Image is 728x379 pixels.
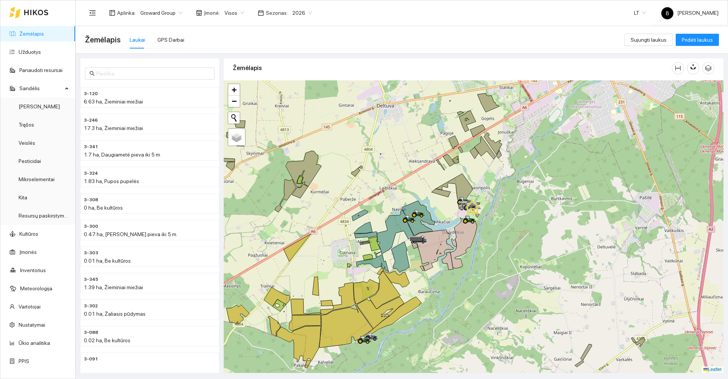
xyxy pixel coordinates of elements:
[84,117,98,124] span: 3-246
[624,34,673,46] button: Sujungti laukus
[84,284,143,290] span: 1.39 ha, Žieminiai miežiai
[84,143,98,150] span: 3-341
[232,96,237,106] span: −
[157,36,184,44] div: GPS Darbai
[228,112,240,124] button: Initiate a new search
[19,49,41,55] a: Užduotys
[89,9,96,16] span: menu-fold
[89,71,95,76] span: search
[84,249,98,257] span: 3-303
[84,356,98,363] span: 3-091
[84,90,98,97] span: 3-120
[204,9,220,17] span: Įmonė :
[19,140,35,146] a: Veislės
[85,34,121,46] span: Žemėlapis
[19,249,37,255] a: Įmonės
[228,84,240,96] a: Zoom in
[19,194,27,200] a: Kita
[84,99,143,105] span: 6.63 ha, Žieminiai miežiai
[703,367,722,372] a: Leaflet
[228,129,245,146] a: Layers
[84,302,98,310] span: 3-302
[20,267,46,273] a: Inventorius
[19,213,70,219] a: Resursų paskirstymas
[96,69,210,78] input: Paieška
[292,7,312,19] span: 2026
[233,57,672,79] div: Žemėlapis
[19,322,45,328] a: Nustatymai
[631,36,667,44] span: Sujungti laukus
[672,65,684,71] span: column-width
[84,223,98,230] span: 3-300
[19,31,44,37] a: Žemėlapis
[109,10,115,16] span: layout
[19,103,60,110] a: [PERSON_NAME]
[666,7,669,19] span: B
[228,96,240,107] a: Zoom out
[84,170,98,177] span: 3-324
[84,311,146,317] span: 0.01 ha, Žaliasis pūdymas
[682,36,713,44] span: Pridėti laukus
[672,62,684,74] button: column-width
[19,304,41,310] a: Vartotojai
[19,158,41,164] a: Pesticidai
[19,340,50,346] a: Ūkio analitika
[224,7,244,19] span: Visos
[258,10,264,16] span: calendar
[140,7,182,19] span: Groward Group
[85,5,100,20] button: menu-fold
[84,205,123,211] span: 0 ha, Be kultūros
[84,125,143,131] span: 17.3 ha, Žieminiai miežiai
[634,7,646,19] span: LT
[266,9,288,17] span: Sezonas :
[84,337,130,343] span: 0.02 ha, Be kultūros
[84,329,98,336] span: 3-088
[624,37,673,43] a: Sujungti laukus
[19,358,29,364] a: PPIS
[676,34,719,46] button: Pridėti laukus
[84,152,161,158] span: 1.7 ha, Daugiametė pieva iki 5 m.
[661,10,719,16] span: [PERSON_NAME]
[84,178,139,184] span: 1.83 ha, Pupos pupelės
[19,176,55,182] a: Mikroelementai
[84,196,98,204] span: 3-308
[232,85,237,94] span: +
[130,36,145,44] div: Laukai
[19,231,38,237] a: Kultūros
[84,276,98,283] span: 3-345
[676,37,719,43] a: Pridėti laukus
[20,285,52,291] a: Meteorologija
[19,122,34,128] a: Trąšos
[19,67,63,73] a: Panaudoti resursai
[19,81,63,96] span: Sandėlis
[117,9,136,17] span: Aplinka :
[84,231,177,237] span: 0.47 ha, [PERSON_NAME] pieva iki 5 m.
[84,258,131,264] span: 0.01 ha, Be kultūros
[196,10,202,16] span: shop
